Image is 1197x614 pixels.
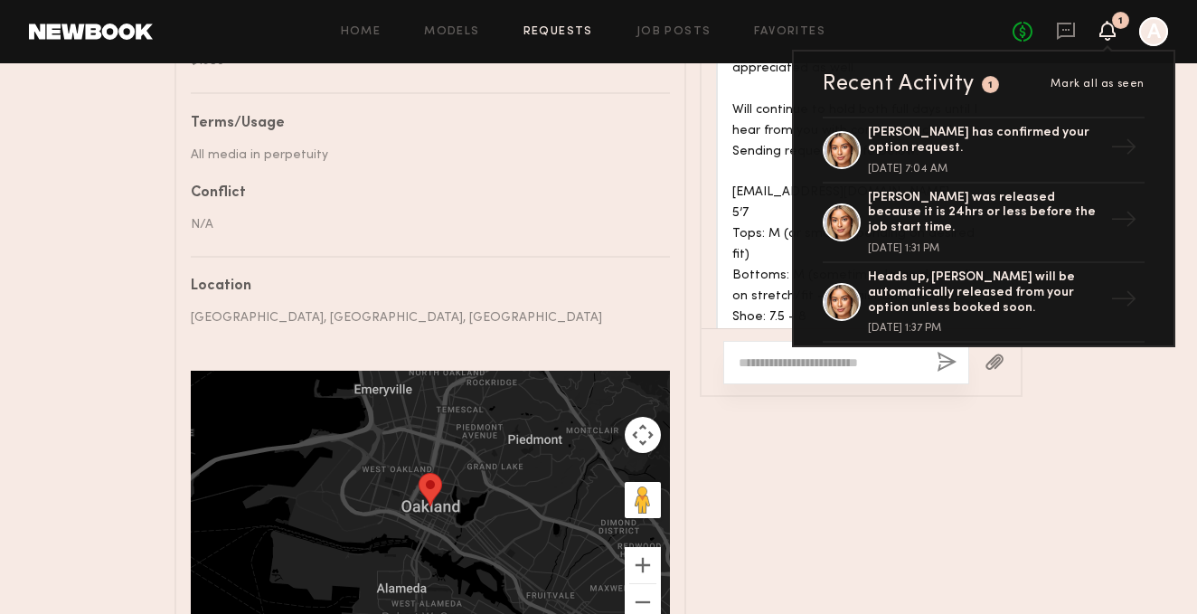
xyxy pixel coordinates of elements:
[1139,17,1168,46] a: A
[191,308,656,327] div: [GEOGRAPHIC_DATA], [GEOGRAPHIC_DATA], [GEOGRAPHIC_DATA]
[823,73,975,95] div: Recent Activity
[191,117,656,131] div: Terms/Usage
[1051,79,1145,90] span: Mark all as seen
[868,323,1103,334] div: [DATE] 1:37 PM
[625,482,661,518] button: Drag Pegman onto the map to open Street View
[868,126,1103,156] div: [PERSON_NAME] has confirmed your option request.
[1103,199,1145,246] div: →
[823,117,1145,184] a: [PERSON_NAME] has confirmed your option request.[DATE] 7:04 AM→
[754,26,825,38] a: Favorites
[823,184,1145,263] a: [PERSON_NAME] was released because it is 24hrs or less before the job start time.[DATE] 1:31 PM→
[823,263,1145,343] a: Heads up, [PERSON_NAME] will be automatically released from your option unless booked soon.[DATE]...
[1103,279,1145,326] div: →
[191,279,656,294] div: Location
[191,146,656,165] div: All media in perpetuity
[636,26,712,38] a: Job Posts
[868,270,1103,316] div: Heads up, [PERSON_NAME] will be automatically released from your option unless booked soon.
[868,191,1103,236] div: [PERSON_NAME] was released because it is 24hrs or less before the job start time.
[191,186,656,201] div: Conflict
[988,80,994,90] div: 1
[424,26,479,38] a: Models
[191,215,656,234] div: N/A
[625,547,661,583] button: Zoom in
[625,417,661,453] button: Map camera controls
[1103,127,1145,174] div: →
[341,26,382,38] a: Home
[523,26,593,38] a: Requests
[732,17,990,391] div: Hi [PERSON_NAME] thank you for the update! The flexibility in rate is much appreciated as well. W...
[1118,16,1123,26] div: 1
[868,243,1103,254] div: [DATE] 1:31 PM
[868,164,1103,175] div: [DATE] 7:04 AM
